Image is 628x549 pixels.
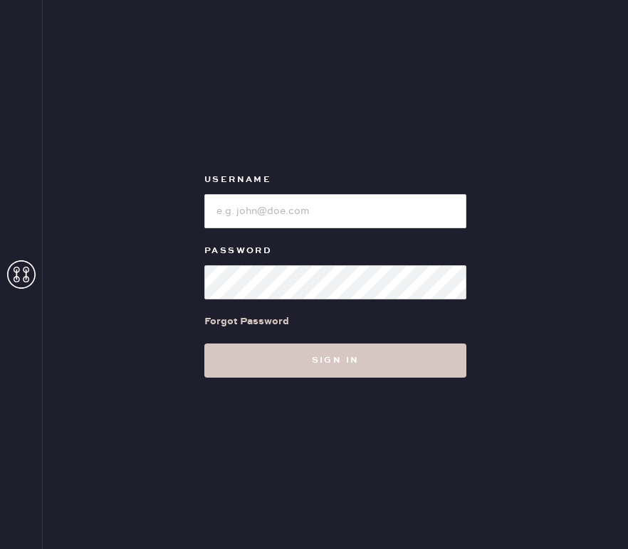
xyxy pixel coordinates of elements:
[204,299,289,343] a: Forgot Password
[204,343,466,378] button: Sign in
[204,194,466,228] input: e.g. john@doe.com
[204,314,289,329] div: Forgot Password
[204,171,466,188] label: Username
[204,242,466,260] label: Password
